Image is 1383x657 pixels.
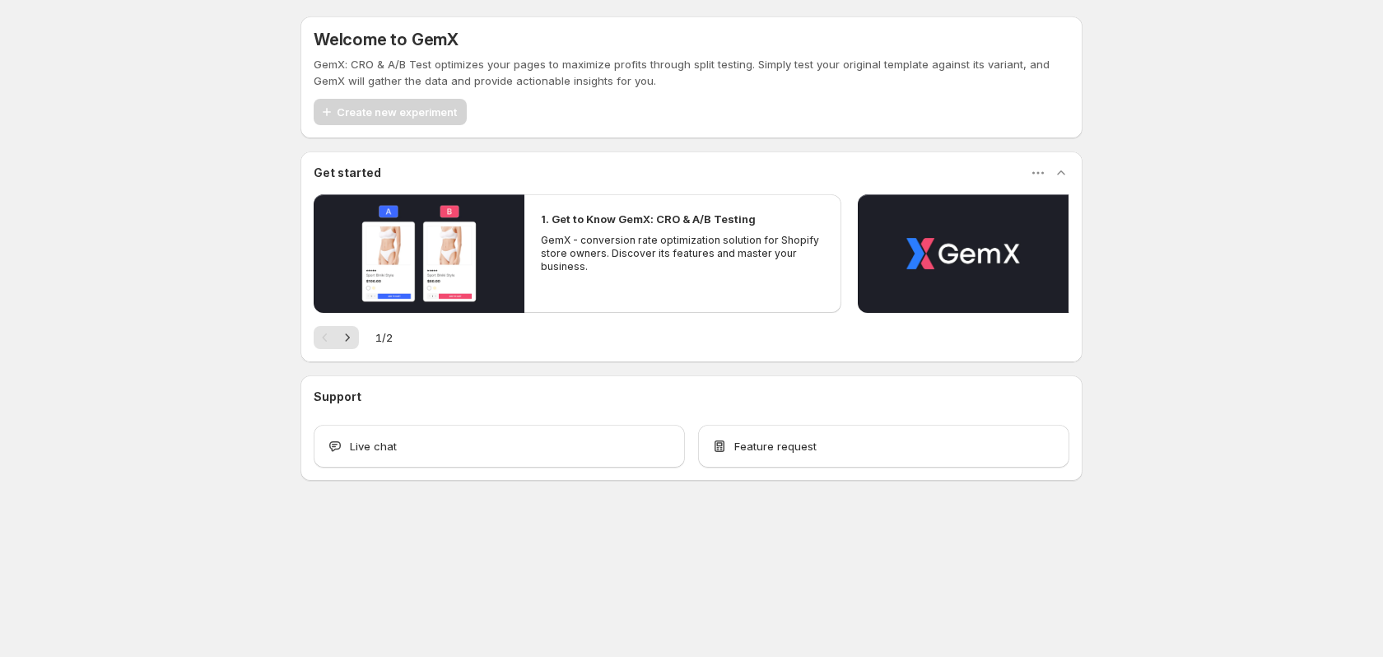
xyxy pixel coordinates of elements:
h3: Support [314,389,361,405]
p: GemX - conversion rate optimization solution for Shopify store owners. Discover its features and ... [541,234,824,273]
h5: Welcome to GemX [314,30,459,49]
span: 1 / 2 [375,329,393,346]
button: Play video [858,194,1069,313]
span: Feature request [734,438,817,454]
button: Next [336,326,359,349]
nav: Pagination [314,326,359,349]
button: Play video [314,194,524,313]
h3: Get started [314,165,381,181]
p: GemX: CRO & A/B Test optimizes your pages to maximize profits through split testing. Simply test ... [314,56,1069,89]
span: Live chat [350,438,397,454]
h2: 1. Get to Know GemX: CRO & A/B Testing [541,211,756,227]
